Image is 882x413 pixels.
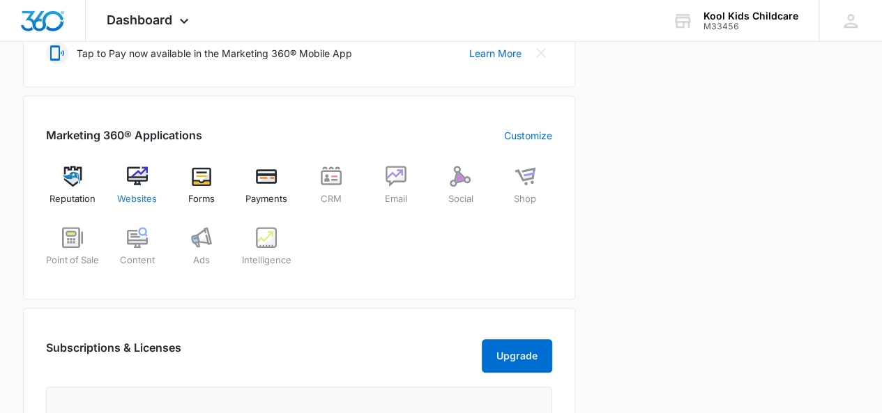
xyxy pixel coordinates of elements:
span: Email [385,192,407,206]
span: Forms [188,192,215,206]
span: Payments [245,192,287,206]
a: Content [110,227,164,277]
button: Close [530,42,552,64]
a: Forms [175,166,229,216]
a: Point of Sale [46,227,100,277]
span: CRM [321,192,342,206]
p: Tap to Pay now available in the Marketing 360® Mobile App [77,46,352,61]
a: Shop [499,166,552,216]
span: Social [448,192,473,206]
span: Point of Sale [46,254,99,267]
a: CRM [305,166,358,216]
a: Intelligence [240,227,294,277]
div: account id [704,22,798,31]
a: Learn More [469,46,522,61]
h2: Subscriptions & Licenses [46,339,181,367]
span: Dashboard [107,13,172,27]
a: Social [434,166,487,216]
span: Websites [117,192,157,206]
a: Email [369,166,423,216]
a: Ads [175,227,229,277]
span: Ads [193,254,210,267]
span: Intelligence [242,254,291,267]
span: Reputation [50,192,96,206]
a: Customize [504,128,552,143]
span: Shop [514,192,536,206]
a: Websites [110,166,164,216]
a: Payments [240,166,294,216]
div: account name [704,10,798,22]
span: Content [120,254,155,267]
button: Upgrade [482,339,552,373]
a: Reputation [46,166,100,216]
h2: Marketing 360® Applications [46,127,202,143]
